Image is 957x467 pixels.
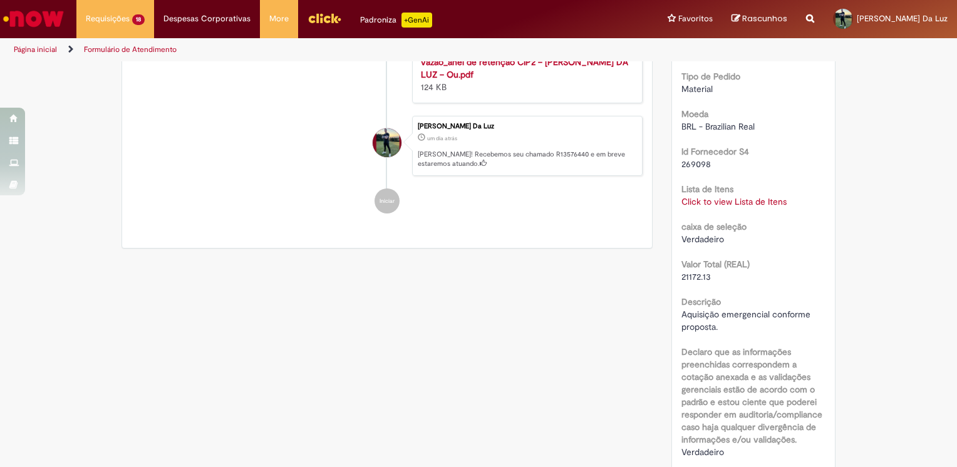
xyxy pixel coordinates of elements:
[681,271,711,282] span: 21172.13
[681,108,708,120] b: Moeda
[269,13,289,25] span: More
[681,296,721,307] b: Descrição
[681,71,740,82] b: Tipo de Pedido
[681,446,724,458] span: Verdadeiro
[681,183,733,195] b: Lista de Itens
[681,158,711,170] span: 269098
[360,13,432,28] div: Padroniza
[681,121,755,132] span: BRL - Brazilian Real
[732,13,787,25] a: Rascunhos
[421,44,628,80] a: Re_ Requisição emergencial - Medidor de vazão_anel de retenção CIP2 – [PERSON_NAME] DA LUZ – Ou.pdf
[681,233,724,245] span: Verdadeiro
[401,13,432,28] p: +GenAi
[681,196,787,207] a: Click to view Lista de Itens
[681,146,749,157] b: Id Fornecedor S4
[418,123,636,130] div: [PERSON_NAME] Da Luz
[681,346,822,445] b: Declaro que as informações preenchidas correspondem a cotação anexada e as validações gerenciais ...
[857,13,948,24] span: [PERSON_NAME] Da Luz
[421,43,629,93] div: 124 KB
[681,259,750,270] b: Valor Total (REAL)
[9,38,629,61] ul: Trilhas de página
[163,13,251,25] span: Despesas Corporativas
[308,9,341,28] img: click_logo_yellow_360x200.png
[681,83,713,95] span: Material
[84,44,177,54] a: Formulário de Atendimento
[742,13,787,24] span: Rascunhos
[132,14,145,25] span: 18
[14,44,57,54] a: Página inicial
[1,6,66,31] img: ServiceNow
[427,135,457,142] span: um dia atrás
[132,116,643,176] li: Renan Oliveira Da Luz
[373,128,401,157] div: Renan Oliveira Da Luz
[681,309,813,332] span: Aquisição emergencial conforme proposta.
[681,221,747,232] b: caixa de seleção
[86,13,130,25] span: Requisições
[418,150,636,169] p: [PERSON_NAME]! Recebemos seu chamado R13576440 e em breve estaremos atuando.
[427,135,457,142] time: 29/09/2025 12:05:01
[678,13,713,25] span: Favoritos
